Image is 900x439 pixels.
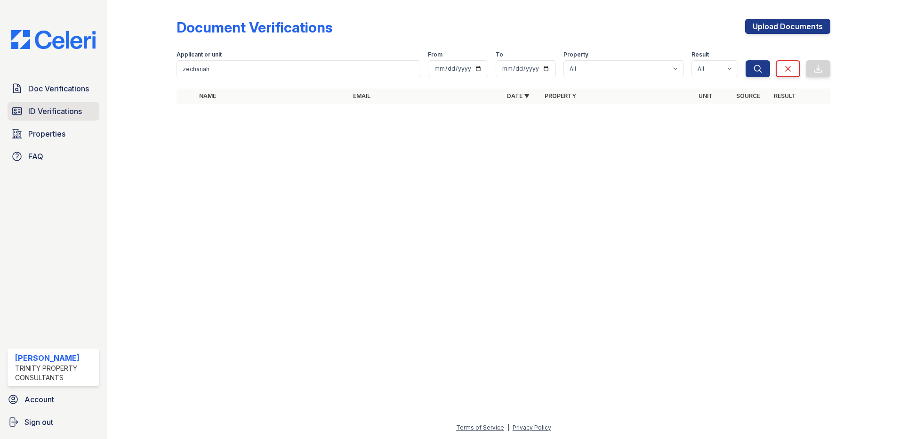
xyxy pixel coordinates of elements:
[8,124,99,143] a: Properties
[428,51,442,58] label: From
[736,92,760,99] a: Source
[15,352,96,364] div: [PERSON_NAME]
[177,19,332,36] div: Document Verifications
[28,106,82,117] span: ID Verifications
[28,128,65,139] span: Properties
[24,394,54,405] span: Account
[177,60,420,77] input: Search by name, email, or unit number
[563,51,588,58] label: Property
[24,416,53,428] span: Sign out
[8,79,99,98] a: Doc Verifications
[4,390,103,409] a: Account
[15,364,96,382] div: Trinity Property Consultants
[28,83,89,94] span: Doc Verifications
[507,424,509,431] div: |
[507,92,530,99] a: Date ▼
[699,92,713,99] a: Unit
[199,92,216,99] a: Name
[177,51,222,58] label: Applicant or unit
[545,92,576,99] a: Property
[4,30,103,49] img: CE_Logo_Blue-a8612792a0a2168367f1c8372b55b34899dd931a85d93a1a3d3e32e68fde9ad4.png
[774,92,796,99] a: Result
[456,424,504,431] a: Terms of Service
[745,19,830,34] a: Upload Documents
[8,147,99,166] a: FAQ
[8,102,99,121] a: ID Verifications
[691,51,709,58] label: Result
[496,51,503,58] label: To
[4,413,103,431] a: Sign out
[28,151,43,162] span: FAQ
[513,424,551,431] a: Privacy Policy
[353,92,370,99] a: Email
